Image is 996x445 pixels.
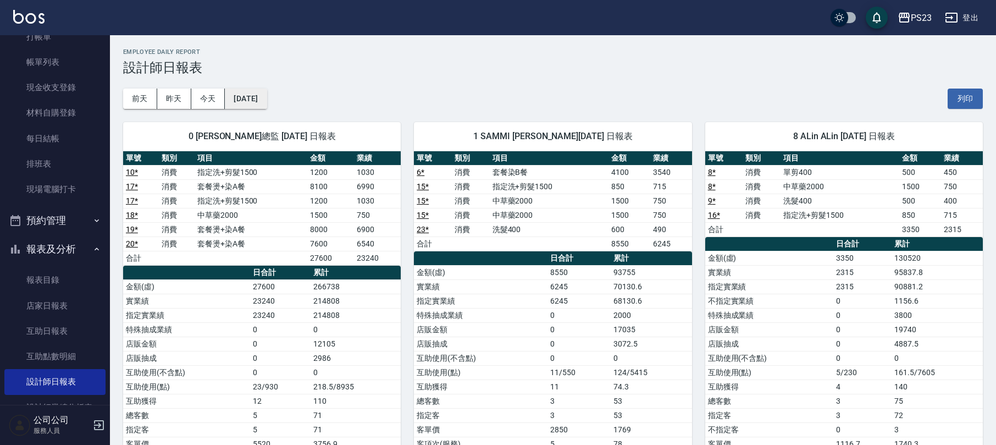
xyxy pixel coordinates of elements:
[892,408,983,422] td: 72
[414,322,547,337] td: 店販金額
[452,179,490,194] td: 消費
[833,337,892,351] td: 0
[650,208,692,222] td: 750
[311,266,401,280] th: 累計
[159,151,195,166] th: 類別
[547,408,611,422] td: 3
[307,194,354,208] td: 1200
[123,365,250,380] td: 互助使用(不含點)
[743,179,781,194] td: 消費
[892,365,983,380] td: 161.5/7605
[650,237,692,251] td: 6245
[354,165,401,179] td: 1030
[250,422,311,437] td: 5
[833,380,892,394] td: 4
[941,179,983,194] td: 750
[414,294,547,308] td: 指定實業績
[414,380,547,394] td: 互助獲得
[123,394,250,408] td: 互助獲得
[307,165,354,179] td: 1200
[354,194,401,208] td: 1030
[705,394,833,408] td: 總客數
[743,194,781,208] td: 消費
[833,422,892,437] td: 0
[893,7,936,29] button: PS23
[123,351,250,365] td: 店販抽成
[941,194,983,208] td: 400
[892,394,983,408] td: 75
[941,208,983,222] td: 715
[833,308,892,322] td: 0
[4,177,106,202] a: 現場電腦打卡
[833,394,892,408] td: 3
[13,10,45,24] img: Logo
[311,380,401,394] td: 218.5/8935
[250,322,311,337] td: 0
[354,237,401,251] td: 6540
[705,380,833,394] td: 互助獲得
[4,293,106,318] a: 店家日報表
[892,237,983,251] th: 累計
[4,50,106,75] a: 帳單列表
[123,151,159,166] th: 單號
[490,151,609,166] th: 項目
[941,222,983,237] td: 2315
[490,179,609,194] td: 指定洗+剪髮1500
[4,126,106,151] a: 每日結帳
[547,365,611,380] td: 11/550
[899,151,941,166] th: 金額
[547,337,611,351] td: 0
[159,194,195,208] td: 消費
[608,222,650,237] td: 600
[250,266,311,280] th: 日合計
[490,165,609,179] td: 套餐染B餐
[4,235,106,263] button: 報表及分析
[899,194,941,208] td: 500
[866,7,888,29] button: save
[650,194,692,208] td: 750
[547,308,611,322] td: 0
[650,151,692,166] th: 業績
[892,380,983,394] td: 140
[159,208,195,222] td: 消費
[414,422,547,437] td: 客單價
[4,395,106,420] a: 設計師業績分析表
[705,279,833,294] td: 指定實業績
[833,365,892,380] td: 5/230
[4,75,106,100] a: 現金收支登錄
[705,294,833,308] td: 不指定實業績
[650,222,692,237] td: 490
[705,151,743,166] th: 單號
[608,194,650,208] td: 1500
[490,194,609,208] td: 中草藥2000
[705,265,833,279] td: 實業績
[899,165,941,179] td: 500
[705,308,833,322] td: 特殊抽成業績
[311,422,401,437] td: 71
[250,351,311,365] td: 0
[250,394,311,408] td: 12
[250,279,311,294] td: 27600
[123,294,250,308] td: 實業績
[414,151,691,251] table: a dense table
[123,380,250,394] td: 互助使用(點)
[414,237,452,251] td: 合計
[705,151,983,237] table: a dense table
[123,60,983,75] h3: 設計師日報表
[705,222,743,237] td: 合計
[547,294,611,308] td: 6245
[250,294,311,308] td: 23240
[414,151,452,166] th: 單號
[9,414,31,436] img: Person
[250,380,311,394] td: 23/930
[547,265,611,279] td: 8550
[833,322,892,337] td: 0
[307,179,354,194] td: 8100
[892,279,983,294] td: 90881.2
[718,131,970,142] span: 8 ALin ALin [DATE] 日報表
[781,179,900,194] td: 中草藥2000
[191,89,225,109] button: 今天
[911,11,932,25] div: PS23
[705,422,833,437] td: 不指定客
[354,179,401,194] td: 6990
